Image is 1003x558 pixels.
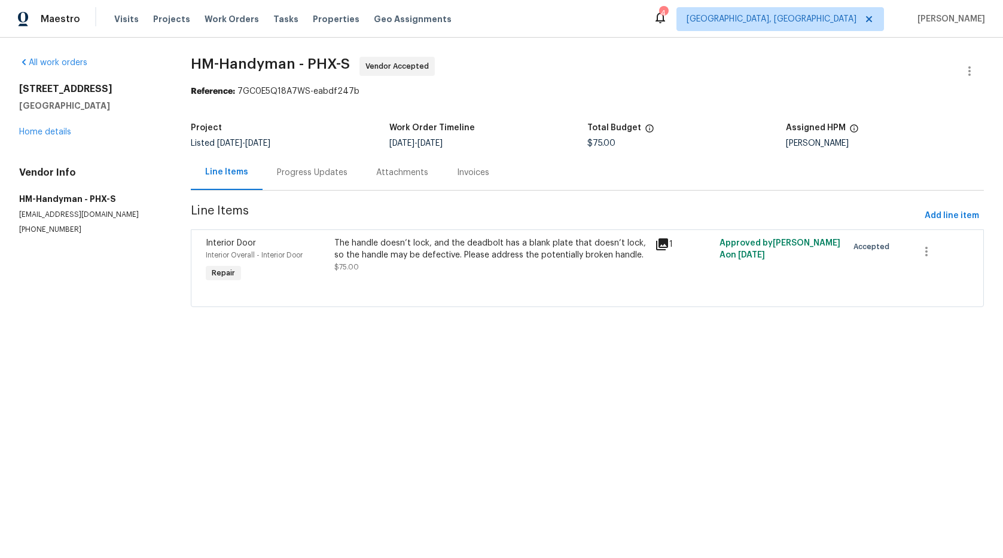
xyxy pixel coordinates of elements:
[191,87,235,96] b: Reference:
[19,59,87,67] a: All work orders
[655,237,712,252] div: 1
[920,205,984,227] button: Add line item
[738,251,765,259] span: [DATE]
[19,83,162,95] h2: [STREET_ADDRESS]
[389,139,443,148] span: -
[191,57,350,71] span: HM-Handyman - PHX-S
[334,237,648,261] div: The handle doesn’t lock, and the deadbolt has a blank plate that doesn’t lock, so the handle may ...
[191,124,222,132] h5: Project
[19,225,162,235] p: [PHONE_NUMBER]
[207,267,240,279] span: Repair
[19,193,162,205] h5: HM-Handyman - PHX-S
[786,124,846,132] h5: Assigned HPM
[374,13,452,25] span: Geo Assignments
[925,209,979,223] span: Add line item
[41,13,80,25] span: Maestro
[206,239,256,247] span: Interior Door
[786,139,984,148] div: [PERSON_NAME]
[334,263,359,271] span: $75.00
[277,167,347,179] div: Progress Updates
[687,13,856,25] span: [GEOGRAPHIC_DATA], [GEOGRAPHIC_DATA]
[587,139,615,148] span: $75.00
[191,85,984,97] div: 7GC0E5Q18A7WS-eabdf247b
[114,13,139,25] span: Visits
[313,13,359,25] span: Properties
[849,124,859,139] span: The hpm assigned to this work order.
[913,13,985,25] span: [PERSON_NAME]
[191,139,270,148] span: Listed
[720,239,840,259] span: Approved by [PERSON_NAME] A on
[19,128,71,136] a: Home details
[205,13,259,25] span: Work Orders
[587,124,641,132] h5: Total Budget
[273,15,298,23] span: Tasks
[389,139,414,148] span: [DATE]
[417,139,443,148] span: [DATE]
[853,241,894,253] span: Accepted
[19,210,162,220] p: [EMAIL_ADDRESS][DOMAIN_NAME]
[153,13,190,25] span: Projects
[19,100,162,112] h5: [GEOGRAPHIC_DATA]
[217,139,270,148] span: -
[365,60,434,72] span: Vendor Accepted
[457,167,489,179] div: Invoices
[645,124,654,139] span: The total cost of line items that have been proposed by Opendoor. This sum includes line items th...
[217,139,242,148] span: [DATE]
[205,166,248,178] div: Line Items
[659,7,667,19] div: 4
[206,252,303,259] span: Interior Overall - Interior Door
[389,124,475,132] h5: Work Order Timeline
[191,205,920,227] span: Line Items
[376,167,428,179] div: Attachments
[19,167,162,179] h4: Vendor Info
[245,139,270,148] span: [DATE]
